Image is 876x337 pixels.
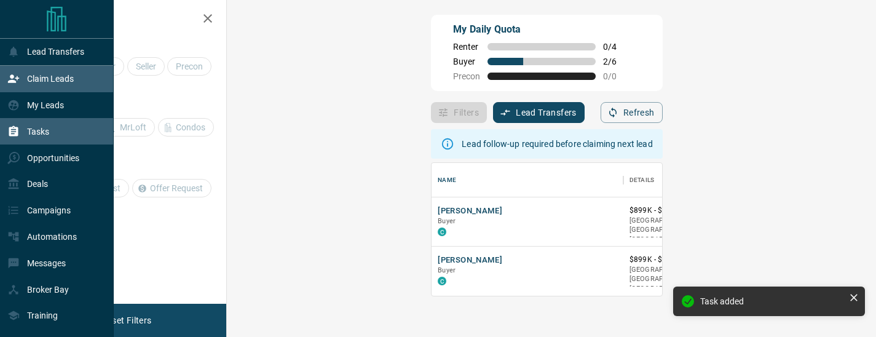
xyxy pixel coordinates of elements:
div: Name [438,163,456,197]
span: Renter [453,42,480,52]
span: 2 / 6 [603,57,630,66]
div: condos.ca [438,228,446,236]
div: Name [432,163,623,197]
div: Details [629,163,654,197]
button: [PERSON_NAME] [438,205,502,217]
span: 0 / 4 [603,42,630,52]
p: [GEOGRAPHIC_DATA] | [GEOGRAPHIC_DATA], [GEOGRAPHIC_DATA] [629,265,737,294]
div: Lead follow-up required before claiming next lead [462,133,652,155]
span: Buyer [453,57,480,66]
p: $899K - $899K [629,205,737,216]
div: condos.ca [438,277,446,285]
span: Buyer [438,266,456,274]
p: My Daily Quota [453,22,630,37]
div: Task added [700,296,844,306]
span: 0 / 0 [603,71,630,81]
p: $899K - $899K [629,255,737,265]
button: [PERSON_NAME] [438,255,502,266]
h2: Filters [39,12,214,27]
button: Lead Transfers [493,102,585,123]
p: [GEOGRAPHIC_DATA] | [GEOGRAPHIC_DATA], [GEOGRAPHIC_DATA] [629,216,737,245]
button: Refresh [601,102,663,123]
span: Buyer [438,217,456,225]
span: Precon [453,71,480,81]
button: Reset Filters [93,310,159,331]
